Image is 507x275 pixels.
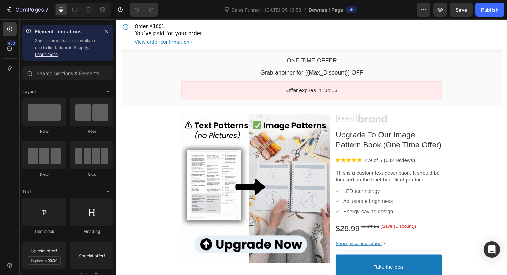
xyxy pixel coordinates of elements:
p: Energy-saving design [240,200,293,207]
p: 4.9 of 5 (682 reviews) [263,146,316,154]
bdo: Offer expires in: 04:53 [180,72,234,78]
div: Publish [481,6,498,13]
div: Row [70,172,113,178]
p: Some elements are unavailable due to limitations in Shopify. [35,37,100,58]
span: Downsell Page [309,6,343,13]
span: Layout [22,89,36,95]
iframe: Design area [116,19,507,275]
bdo: Grab another for {{Max_Discount}} OFF [152,53,261,60]
p: Element Limitations [35,28,100,36]
span: Save [456,7,467,13]
span: Toggle open [102,186,113,197]
p: This is a custom text description. It should be focused on the brief benefit of product. [232,159,345,174]
span: ✔ [232,179,237,185]
p: 7 [45,6,48,14]
div: Row [22,128,66,135]
bdo: One-time Offer [180,40,233,47]
p: Adjustable brightness [240,189,293,197]
bdo: Show price breakdown [232,235,281,240]
div: Row [22,172,66,178]
bdo: $299.99 [259,216,279,222]
bdo: (Save {Discount}) [280,216,317,222]
div: Undo/Redo [130,3,158,17]
bdo: $29.99 [232,217,257,226]
input: Search Sections & Elements [22,66,113,80]
span: ✔ [232,190,237,196]
div: 450 [7,40,17,46]
div: Heading [70,228,113,235]
div: Row [70,128,113,135]
div: Open Intercom Messenger [484,241,500,258]
span: Toggle open [102,86,113,97]
span: / [304,6,306,13]
span: ✔ [232,200,237,206]
span: Sales Funnel - [DATE] 05:13:58 [230,6,303,13]
p: LED technology [240,179,279,186]
a: Learn more [35,52,58,57]
div: Text block [22,228,66,235]
bdo: Take the deal [272,259,305,266]
bdo: Upgrade To Our Image Pattern Book (One Time Offer) [232,117,344,137]
button: Publish [475,3,504,17]
button: Save [450,3,473,17]
button: 7 [3,3,51,17]
span: Text [22,189,31,195]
